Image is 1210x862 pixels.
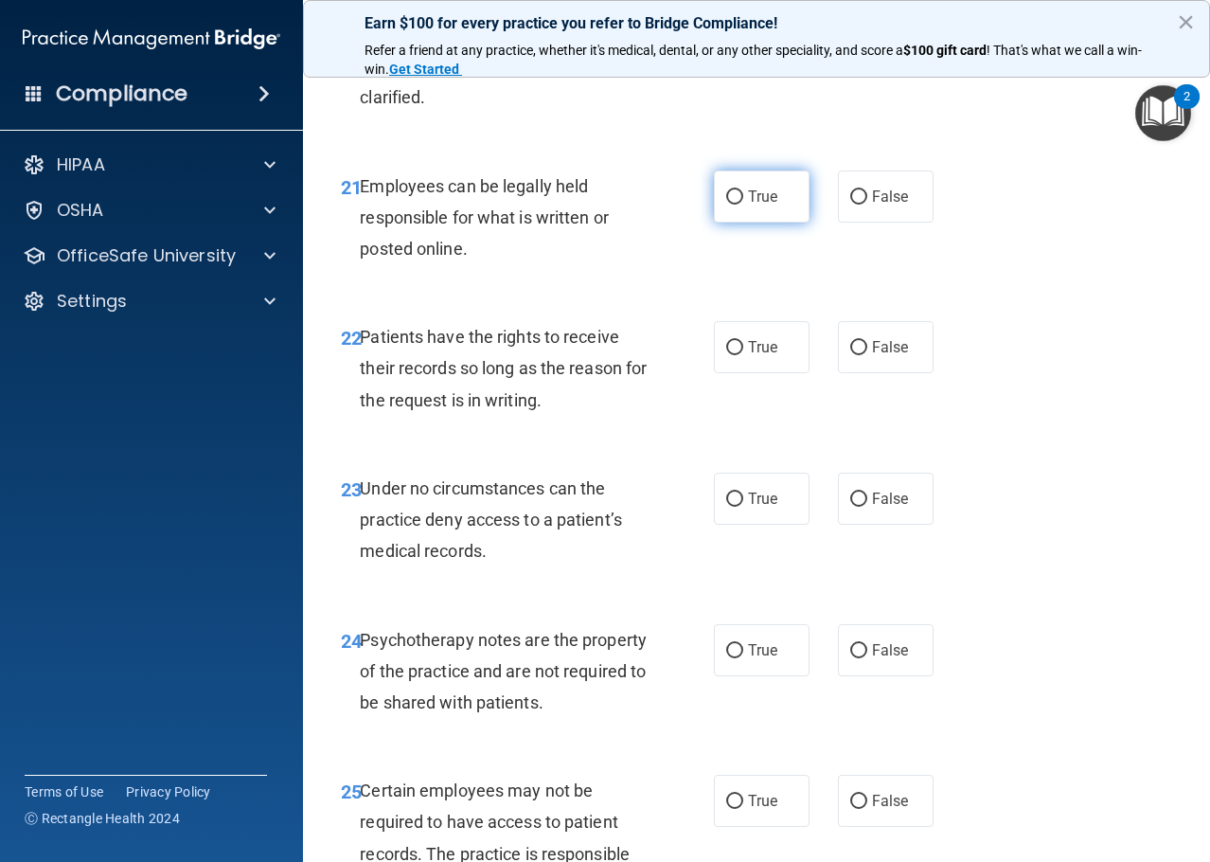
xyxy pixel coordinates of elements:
[872,792,909,810] span: False
[726,795,743,809] input: True
[872,338,909,356] span: False
[850,493,867,507] input: False
[872,641,909,659] span: False
[57,199,104,222] p: OSHA
[748,792,777,810] span: True
[23,290,276,313] a: Settings
[748,490,777,508] span: True
[23,153,276,176] a: HIPAA
[23,20,280,58] img: PMB logo
[341,630,362,653] span: 24
[389,62,459,77] strong: Get Started
[1177,7,1195,37] button: Close
[726,644,743,658] input: True
[126,782,211,801] a: Privacy Policy
[360,327,647,409] span: Patients have the rights to receive their records so long as the reason for the request is in wri...
[850,341,867,355] input: False
[726,493,743,507] input: True
[872,490,909,508] span: False
[360,176,608,259] span: Employees can be legally held responsible for what is written or posted online.
[365,43,1142,77] span: ! That's what we call a win-win.
[726,190,743,205] input: True
[360,478,622,561] span: Under no circumstances can the practice deny access to a patient’s medical records.
[57,244,236,267] p: OfficeSafe University
[57,290,127,313] p: Settings
[748,641,777,659] span: True
[850,190,867,205] input: False
[341,176,362,199] span: 21
[56,81,187,107] h4: Compliance
[25,782,103,801] a: Terms of Use
[1135,85,1191,141] button: Open Resource Center, 2 new notifications
[903,43,987,58] strong: $100 gift card
[341,781,362,803] span: 25
[748,188,777,206] span: True
[23,244,276,267] a: OfficeSafe University
[389,62,462,77] a: Get Started
[360,630,647,712] span: Psychotherapy notes are the property of the practice and are not required to be shared with patie...
[341,327,362,350] span: 22
[748,338,777,356] span: True
[850,644,867,658] input: False
[1183,97,1190,121] div: 2
[23,199,276,222] a: OSHA
[341,478,362,501] span: 23
[25,809,180,828] span: Ⓒ Rectangle Health 2024
[57,153,105,176] p: HIPAA
[365,14,1148,32] p: Earn $100 for every practice you refer to Bridge Compliance!
[872,188,909,206] span: False
[850,795,867,809] input: False
[726,341,743,355] input: True
[365,43,903,58] span: Refer a friend at any practice, whether it's medical, dental, or any other speciality, and score a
